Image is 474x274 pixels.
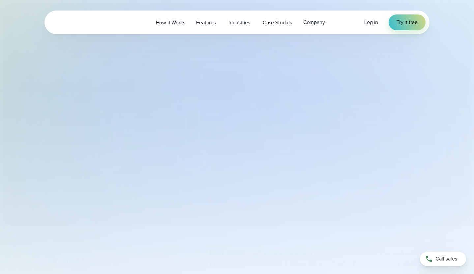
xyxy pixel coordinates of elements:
[196,19,216,27] span: Features
[397,18,418,26] span: Try it free
[435,255,457,263] span: Call sales
[150,16,191,29] a: How it Works
[389,14,426,30] a: Try it free
[364,18,378,26] a: Log in
[156,19,185,27] span: How it Works
[303,18,325,26] span: Company
[420,252,466,266] a: Call sales
[257,16,298,29] a: Case Studies
[263,19,292,27] span: Case Studies
[228,19,250,27] span: Industries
